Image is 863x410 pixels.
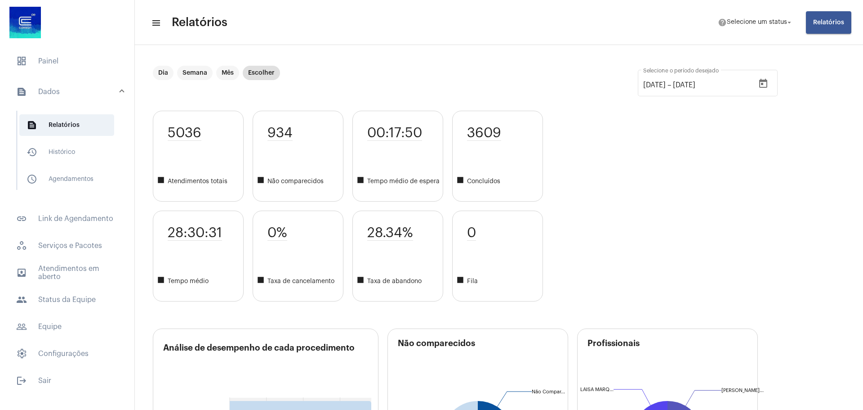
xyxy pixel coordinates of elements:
[5,106,134,203] div: sidenav iconDados
[456,276,467,287] mat-icon: square
[157,276,243,287] span: Tempo médio
[19,141,114,163] span: Histórico
[9,370,125,392] span: Sair
[157,176,168,187] mat-icon: square
[367,225,413,241] span: 28.34%
[177,66,213,80] mat-chip: Semana
[5,77,134,106] mat-expansion-panel-header: sidenav iconDados
[673,81,727,89] input: Data do fim
[267,126,293,141] span: 934
[257,276,343,287] span: Taxa de cancelamento
[7,5,43,41] img: d4669ae0-8c07-2337-4f67-34b0df7f5ae4.jpeg
[16,321,27,332] mat-icon: sidenav icon
[754,75,772,93] button: Open calendar
[16,348,27,359] span: sidenav icon
[157,276,168,287] mat-icon: square
[216,66,239,80] mat-chip: Mês
[9,289,125,311] span: Status da Equipe
[643,81,666,89] input: Data de início
[168,225,222,241] span: 28:30:31
[813,19,844,26] span: Relatórios
[9,262,125,284] span: Atendimentos em aberto
[163,343,378,378] h3: Análise de desempenho de cada procedimento
[456,276,543,287] span: Fila
[356,176,443,187] span: Tempo médio de espera
[356,276,443,287] span: Taxa de abandono
[27,147,37,158] mat-icon: sidenav icon
[16,267,27,278] mat-icon: sidenav icon
[398,339,568,379] h3: Não comparecidos
[721,388,764,393] text: [PERSON_NAME]...
[9,208,125,230] span: Link de Agendamento
[157,176,243,187] span: Atendimentos totais
[267,225,287,241] span: 0%
[16,86,27,97] mat-icon: sidenav icon
[257,176,343,187] span: Não comparecidos
[9,316,125,338] span: Equipe
[806,11,851,34] button: Relatórios
[27,120,37,131] mat-icon: sidenav icon
[456,176,543,187] span: Concluídos
[367,126,422,141] span: 00:17:50
[257,176,267,187] mat-icon: square
[456,176,467,187] mat-icon: square
[16,375,27,386] mat-icon: sidenav icon
[16,86,120,97] mat-panel-title: Dados
[243,66,280,80] mat-chip: Escolher
[356,176,367,187] mat-icon: square
[16,56,27,67] span: sidenav icon
[16,213,27,224] mat-icon: sidenav icon
[785,18,793,27] mat-icon: arrow_drop_down
[16,294,27,305] mat-icon: sidenav icon
[580,387,614,392] text: LAISA MARQ...
[172,15,227,30] span: Relatórios
[19,114,114,136] span: Relatórios
[467,126,501,141] span: 3609
[727,19,787,26] span: Selecione um status
[9,235,125,257] span: Serviços e Pacotes
[712,14,799,32] button: Selecione um status
[153,66,173,80] mat-chip: Dia
[16,240,27,251] span: sidenav icon
[667,81,671,89] span: –
[257,276,267,287] mat-icon: square
[151,18,160,28] mat-icon: sidenav icon
[532,389,565,394] text: Não Compar...
[356,276,367,287] mat-icon: square
[168,126,201,141] span: 5036
[9,343,125,365] span: Configurações
[467,225,476,241] span: 0
[27,174,37,185] mat-icon: sidenav icon
[587,339,757,379] h3: Profissionais
[19,168,114,190] span: Agendamentos
[9,50,125,72] span: Painel
[718,18,727,27] mat-icon: help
